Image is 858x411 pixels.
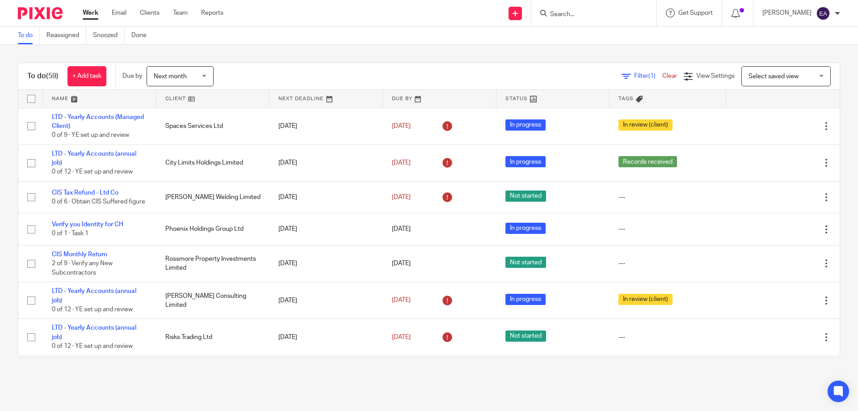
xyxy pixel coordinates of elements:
span: [DATE] [392,226,411,232]
span: 0 of 12 · YE set up and review [52,343,133,349]
div: --- [618,193,717,202]
td: Spaces Services Ltd [156,108,270,144]
td: Beacon And Oasis Ltd [156,356,270,392]
span: [DATE] [392,297,411,304]
td: [DATE] [269,356,383,392]
a: LTD - Yearly Accounts (annual job) [52,288,136,303]
td: Phoenix Holdings Group Ltd [156,213,270,245]
td: [DATE] [269,108,383,144]
span: 0 of 12 · YE set up and review [52,169,133,175]
div: --- [618,225,717,233]
td: Risks Trading Ltd [156,319,270,356]
a: Done [131,27,153,44]
span: [DATE] [392,160,411,166]
a: Snoozed [93,27,125,44]
span: 2 of 9 · Verify any New Subcontractors [52,260,113,276]
input: Search [549,11,630,19]
a: Reports [201,8,223,17]
span: Select saved view [749,73,799,80]
a: CIS Monthly Return [52,251,107,258]
span: 0 of 12 · YE set up and review [52,306,133,313]
span: Tags [618,96,634,101]
img: Pixie [18,7,63,19]
td: [DATE] [269,282,383,319]
td: [DATE] [269,181,383,213]
a: LTD - Yearly Accounts (Managed Client) [52,114,144,129]
span: 0 of 9 · YE set up and review [52,132,129,138]
td: [PERSON_NAME] Welding Limited [156,181,270,213]
td: [DATE] [269,213,383,245]
a: Clients [140,8,160,17]
a: To do [18,27,40,44]
span: In progress [505,294,546,305]
span: In progress [505,156,546,167]
a: Reassigned [46,27,86,44]
span: [DATE] [392,260,411,267]
span: [DATE] [392,123,411,129]
h1: To do [27,72,59,81]
span: (59) [46,72,59,80]
div: --- [618,259,717,268]
a: Verify you Identity for CH [52,221,123,228]
span: Next month [154,73,187,80]
div: --- [618,333,717,342]
span: Not started [505,191,546,202]
span: 0 of 1 · Task 1 [52,231,88,237]
a: Work [83,8,98,17]
a: Team [173,8,188,17]
a: + Add task [67,66,106,86]
span: Not started [505,330,546,342]
p: Due by [122,72,142,81]
a: LTD - Yearly Accounts (annual job) [52,151,136,166]
a: Clear [662,73,677,79]
span: [DATE] [392,334,411,340]
td: [DATE] [269,245,383,282]
span: In review (client) [618,294,673,305]
span: 0 of 6 · Obtain CIS Suffered figure [52,199,145,205]
td: City Limits Holdings Limited [156,144,270,181]
span: In review (client) [618,119,673,131]
span: In progress [505,119,546,131]
td: [DATE] [269,319,383,356]
td: Rossmore Property Investments Limited [156,245,270,282]
td: [DATE] [269,144,383,181]
span: Not started [505,257,546,268]
span: View Settings [696,73,735,79]
td: [PERSON_NAME] Consulting Limited [156,282,270,319]
a: CIS Tax Refund - Ltd Co [52,190,118,196]
span: [DATE] [392,194,411,200]
a: LTD - Yearly Accounts (annual job) [52,325,136,340]
a: Email [112,8,126,17]
span: Filter [634,73,662,79]
span: Records received [618,156,677,167]
span: In progress [505,223,546,234]
p: [PERSON_NAME] [762,8,812,17]
span: Get Support [678,10,713,16]
img: svg%3E [816,6,830,21]
span: (1) [648,73,656,79]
